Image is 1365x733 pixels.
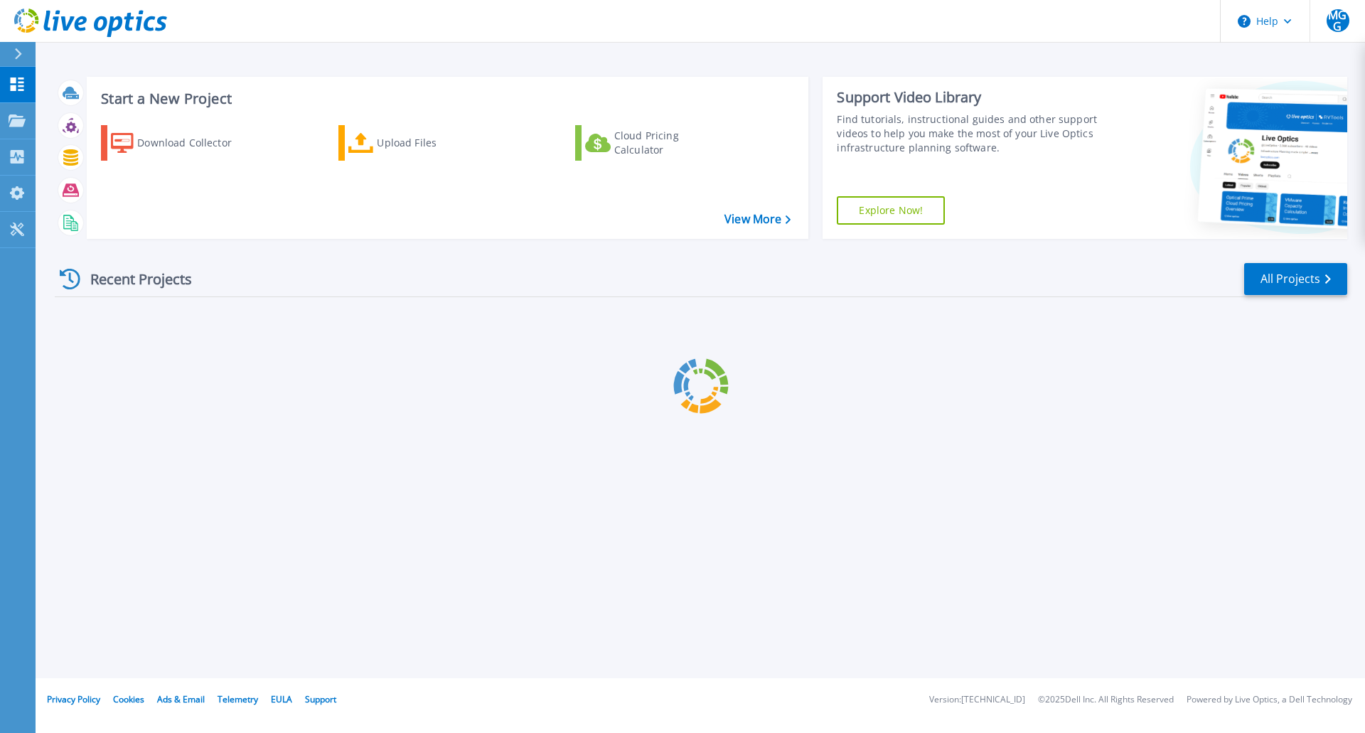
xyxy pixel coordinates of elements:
div: Cloud Pricing Calculator [614,129,728,157]
a: View More [724,213,791,226]
div: Download Collector [137,129,251,157]
a: Privacy Policy [47,693,100,705]
h3: Start a New Project [101,91,791,107]
div: Support Video Library [837,88,1104,107]
a: Support [305,693,336,705]
div: Find tutorials, instructional guides and other support videos to help you make the most of your L... [837,112,1104,155]
a: Explore Now! [837,196,945,225]
li: Version: [TECHNICAL_ID] [929,695,1025,705]
a: EULA [271,693,292,705]
a: Ads & Email [157,693,205,705]
a: Upload Files [338,125,497,161]
a: Cookies [113,693,144,705]
a: Cloud Pricing Calculator [575,125,734,161]
li: © 2025 Dell Inc. All Rights Reserved [1038,695,1174,705]
li: Powered by Live Optics, a Dell Technology [1187,695,1352,705]
a: All Projects [1244,263,1347,295]
span: MGG [1327,9,1349,32]
a: Telemetry [218,693,258,705]
div: Recent Projects [55,262,211,296]
a: Download Collector [101,125,259,161]
div: Upload Files [377,129,491,157]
